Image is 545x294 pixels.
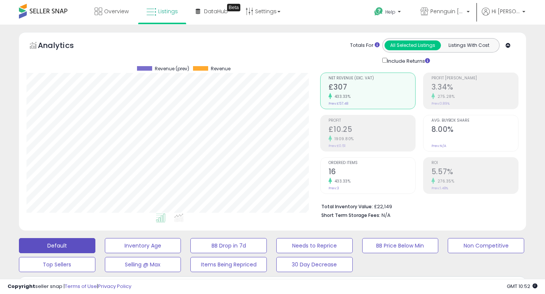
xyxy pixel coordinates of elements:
button: BB Price Below Min [362,238,439,253]
span: Listings [158,8,178,15]
h2: 5.57% [431,167,518,178]
button: Non Competitive [448,238,524,253]
button: Default [19,238,95,253]
small: Prev: 3 [329,186,339,190]
button: 30 Day Decrease [276,257,353,272]
span: Pennguin [GEOGRAPHIC_DATA] [430,8,464,15]
h2: £307 [329,83,415,93]
span: 2025-10-9 10:52 GMT [507,283,537,290]
span: Avg. Buybox Share [431,119,518,123]
span: DataHub [204,8,228,15]
small: 275.28% [435,94,455,99]
small: Prev: £0.51 [329,144,346,148]
button: Listings With Cost [441,40,497,50]
span: Overview [104,8,129,15]
div: seller snap | | [8,283,131,290]
span: Hi [PERSON_NAME] [492,8,520,15]
small: 276.35% [435,178,455,184]
li: £22,149 [321,201,513,210]
button: Top Sellers [19,257,95,272]
strong: Copyright [8,283,35,290]
small: Prev: £57.48 [329,101,348,106]
div: Include Returns [377,56,439,65]
button: Inventory Age [105,238,181,253]
small: 433.33% [332,178,351,184]
h2: 3.34% [431,83,518,93]
h2: £10.25 [329,125,415,135]
div: Totals For [350,42,380,49]
span: Help [385,9,396,15]
small: 1909.80% [332,136,354,142]
button: All Selected Listings [385,40,441,50]
small: Prev: N/A [431,144,446,148]
h5: Analytics [38,40,89,53]
button: Selling @ Max [105,257,181,272]
b: Total Inventory Value: [321,203,373,210]
span: N/A [381,212,391,219]
button: Needs to Reprice [276,238,353,253]
a: Hi [PERSON_NAME] [482,8,525,25]
span: Ordered Items [329,161,415,165]
button: BB Drop in 7d [190,238,267,253]
a: Help [368,1,408,25]
span: Revenue (prev) [155,66,189,71]
span: Profit [PERSON_NAME] [431,76,518,80]
h2: 16 [329,167,415,178]
span: Net Revenue (Exc. VAT) [329,76,415,80]
span: Profit [329,119,415,123]
span: ROI [431,161,518,165]
small: 433.33% [332,94,351,99]
small: Prev: 0.89% [431,101,450,106]
small: Prev: 1.48% [431,186,448,190]
i: Get Help [374,7,383,16]
b: Short Term Storage Fees: [321,212,380,218]
span: Revenue [211,66,230,71]
h2: 8.00% [431,125,518,135]
a: Privacy Policy [98,283,131,290]
button: Items Being Repriced [190,257,267,272]
a: Terms of Use [65,283,97,290]
div: Tooltip anchor [227,4,240,11]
